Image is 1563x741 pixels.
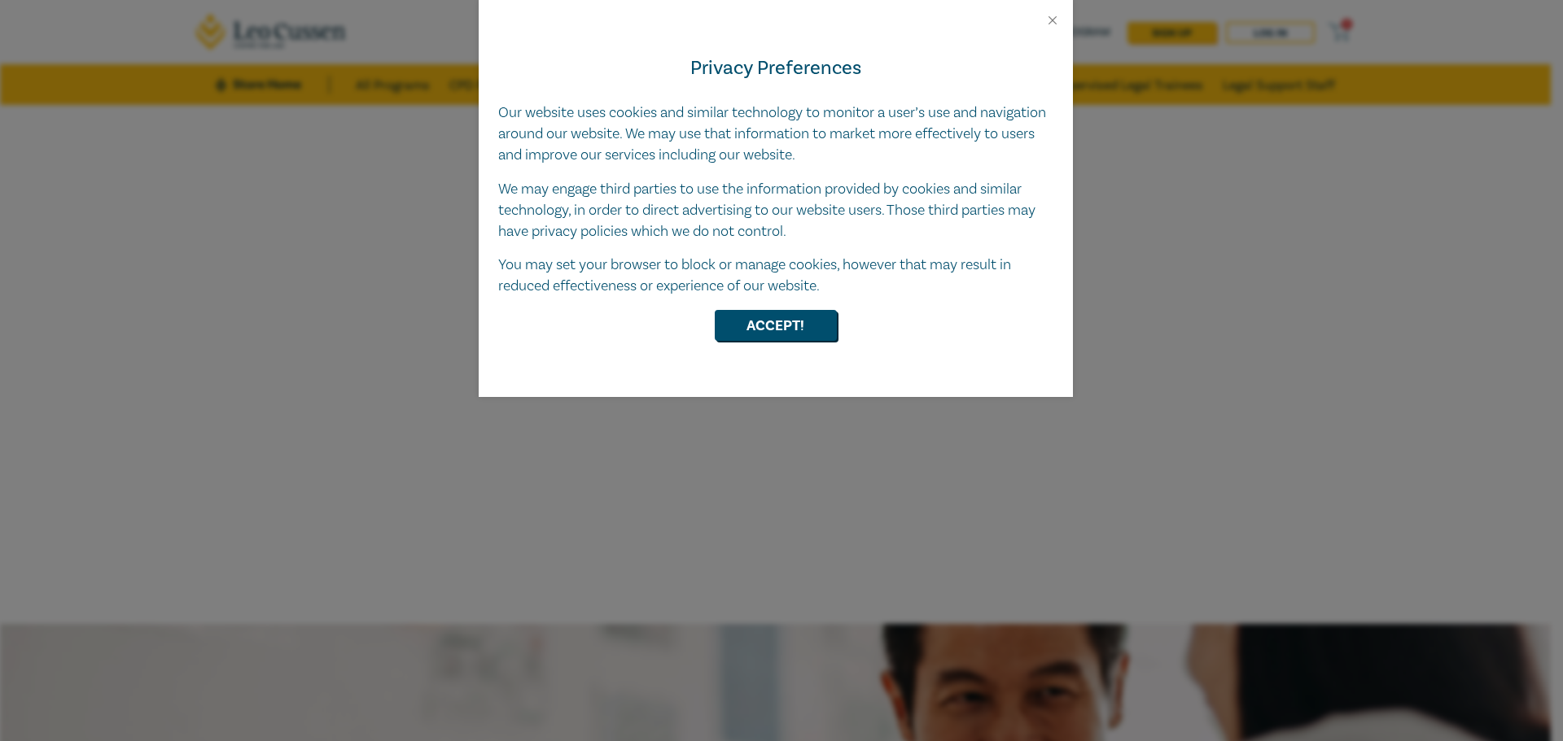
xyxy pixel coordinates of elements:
[498,54,1053,83] h4: Privacy Preferences
[1045,13,1060,28] button: Close
[498,102,1053,166] p: Our website uses cookies and similar technology to monitor a user’s use and navigation around our...
[715,310,837,341] button: Accept!
[498,255,1053,297] p: You may set your browser to block or manage cookies, however that may result in reduced effective...
[498,179,1053,242] p: We may engage third parties to use the information provided by cookies and similar technology, in...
